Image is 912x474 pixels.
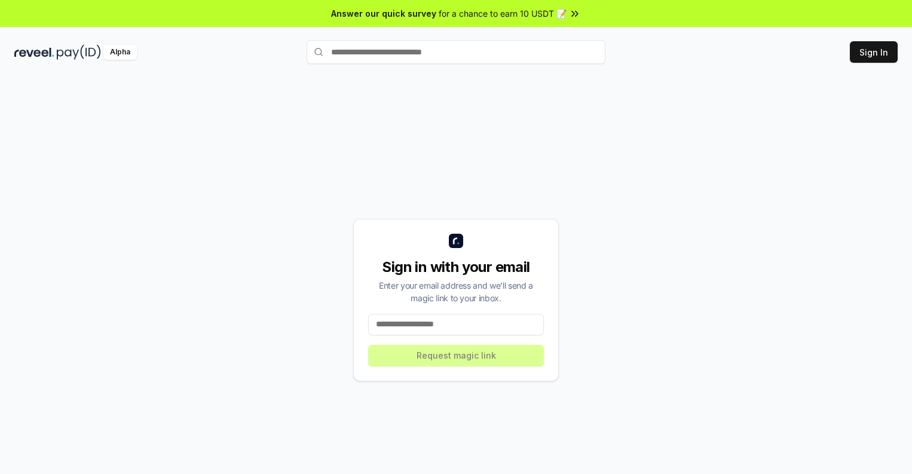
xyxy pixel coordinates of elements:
[850,41,898,63] button: Sign In
[368,279,544,304] div: Enter your email address and we’ll send a magic link to your inbox.
[439,7,567,20] span: for a chance to earn 10 USDT 📝
[368,258,544,277] div: Sign in with your email
[331,7,436,20] span: Answer our quick survey
[14,45,54,60] img: reveel_dark
[449,234,463,248] img: logo_small
[103,45,137,60] div: Alpha
[57,45,101,60] img: pay_id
